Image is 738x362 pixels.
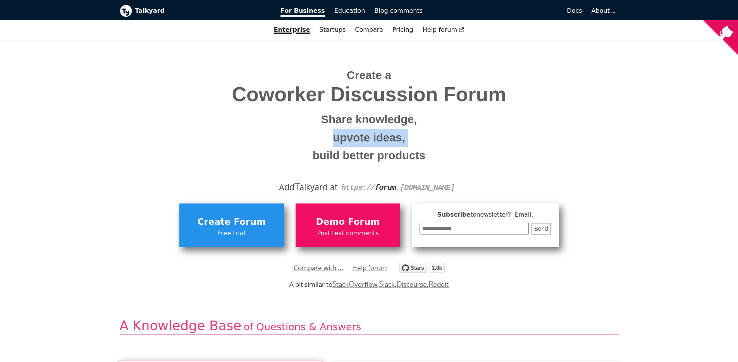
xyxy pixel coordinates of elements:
[428,280,449,289] a: Reddit
[379,278,383,289] span: S
[126,181,613,194] div: Add alkyard at
[379,280,394,289] a: Slack
[280,7,325,17] span: For Business
[135,6,270,16] b: Talkyard
[399,264,445,275] a: Star debiki/talkyard on GitHub
[427,4,587,17] a: Docs
[294,179,300,193] span: T
[120,317,619,335] h2: A Knowledge Base
[355,26,383,33] a: Compare
[352,262,387,274] a: Help forum
[531,223,551,235] button: Send
[418,23,469,36] a: Help forum
[120,5,132,17] img: Talkyard logo
[399,263,445,273] img: talkyard.svg
[120,5,270,17] a: Talkyard logoTalkyard
[299,215,396,229] span: Demo Forum
[374,7,423,14] span: Blog comments
[420,210,551,220] span: Subscribe
[269,23,315,36] a: Enterprise
[388,23,418,36] a: Pricing
[375,183,396,192] strong: forum
[341,183,454,192] code: https:// . [DOMAIN_NAME]
[428,278,434,289] span: R
[183,228,280,238] span: Free trial
[126,129,613,147] small: upvote ideas,
[299,228,396,238] span: Post test comments
[567,7,582,14] span: Docs
[370,4,427,17] a: Blog comments
[244,321,361,333] span: of Questions & Answers
[349,278,355,289] span: O
[126,83,613,105] span: Coworker Discussion Forum
[332,278,337,289] span: S
[396,280,427,289] a: Discourse
[423,26,464,33] span: Help forum
[592,7,614,14] a: About
[183,215,280,229] span: Create Forum
[179,203,284,247] a: Create ForumFree trial
[330,4,370,17] a: Education
[470,211,533,218] span: to newsletter ? Email:
[126,147,613,165] small: build better products
[294,262,344,274] a: Compare with ...
[126,110,613,129] small: Share knowledge,
[396,278,402,289] span: D
[276,4,330,17] a: For Business
[347,69,391,81] span: Create a
[315,23,351,36] a: Startups
[334,7,365,14] span: Education
[296,203,400,247] a: Demo ForumPost test comments
[332,280,378,289] a: StackOverflow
